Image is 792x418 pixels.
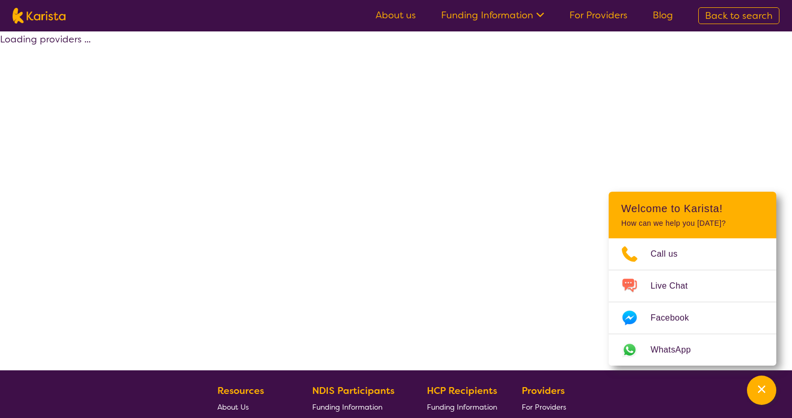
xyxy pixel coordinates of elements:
[13,8,65,24] img: Karista logo
[312,399,402,415] a: Funding Information
[609,238,776,366] ul: Choose channel
[747,376,776,405] button: Channel Menu
[621,202,764,215] h2: Welcome to Karista!
[522,384,565,397] b: Providers
[427,399,497,415] a: Funding Information
[427,384,497,397] b: HCP Recipients
[705,9,773,22] span: Back to search
[621,219,764,228] p: How can we help you [DATE]?
[698,7,779,24] a: Back to search
[522,402,566,412] span: For Providers
[312,402,382,412] span: Funding Information
[217,384,264,397] b: Resources
[609,334,776,366] a: Web link opens in a new tab.
[651,342,703,358] span: WhatsApp
[653,9,673,21] a: Blog
[651,310,701,326] span: Facebook
[312,384,394,397] b: NDIS Participants
[609,192,776,366] div: Channel Menu
[651,246,690,262] span: Call us
[217,402,249,412] span: About Us
[376,9,416,21] a: About us
[441,9,544,21] a: Funding Information
[427,402,497,412] span: Funding Information
[217,399,288,415] a: About Us
[651,278,700,294] span: Live Chat
[522,399,570,415] a: For Providers
[569,9,628,21] a: For Providers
